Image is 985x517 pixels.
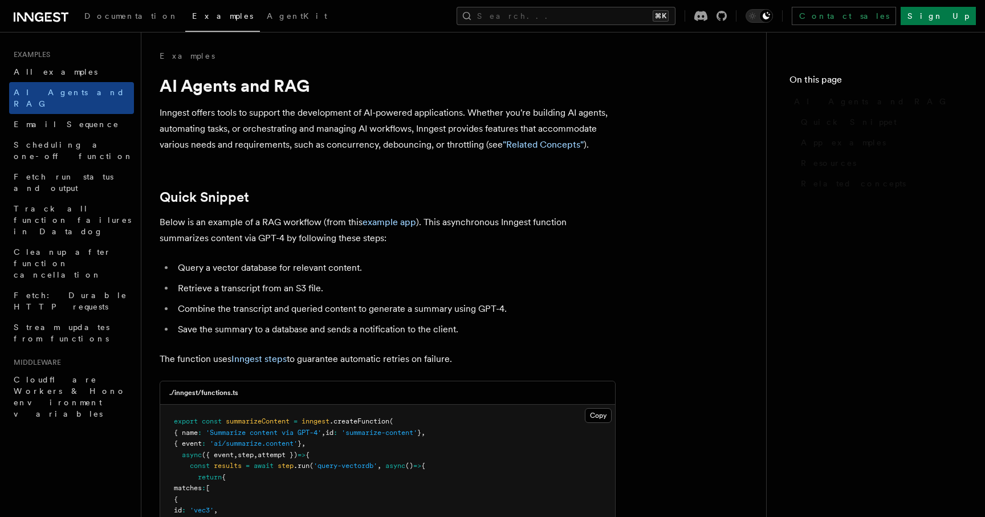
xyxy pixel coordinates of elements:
[190,462,210,470] span: const
[246,462,250,470] span: =
[801,157,856,169] span: Resources
[174,495,178,503] span: {
[174,417,198,425] span: export
[202,417,222,425] span: const
[238,451,254,459] span: step
[801,137,886,148] span: App examples
[160,50,215,62] a: Examples
[160,105,616,153] p: Inngest offers tools to support the development of AI-powered applications. Whether you're buildi...
[202,484,206,492] span: :
[9,62,134,82] a: All examples
[801,116,897,128] span: Quick Snippet
[789,91,962,112] a: AI Agents and RAG
[226,417,290,425] span: summarizeContent
[9,114,134,135] a: Email Sequence
[206,429,321,437] span: 'Summarize content via GPT-4'
[310,462,314,470] span: (
[9,166,134,198] a: Fetch run status and output
[160,189,249,205] a: Quick Snippet
[329,417,389,425] span: .createFunction
[302,439,306,447] span: ,
[653,10,669,22] kbd: ⌘K
[385,462,405,470] span: async
[421,429,425,437] span: ,
[333,429,337,437] span: :
[190,506,214,514] span: 'vec3'
[254,451,258,459] span: ,
[363,217,416,227] a: example app
[325,429,333,437] span: id
[84,11,178,21] span: Documentation
[377,462,381,470] span: ,
[14,375,126,418] span: Cloudflare Workers & Hono environment variables
[796,112,962,132] a: Quick Snippet
[278,462,294,470] span: step
[198,473,222,481] span: return
[14,291,127,311] span: Fetch: Durable HTTP requests
[214,506,218,514] span: ,
[234,451,238,459] span: ,
[174,506,182,514] span: id
[14,323,109,343] span: Stream updates from functions
[258,451,298,459] span: attempt })
[294,417,298,425] span: =
[457,7,675,25] button: Search...⌘K
[174,321,616,337] li: Save the summary to a database and sends a notification to the client.
[202,451,234,459] span: ({ event
[9,358,61,367] span: Middleware
[801,178,906,189] span: Related concepts
[214,462,242,470] span: results
[9,82,134,114] a: AI Agents and RAG
[206,484,210,492] span: [
[9,135,134,166] a: Scheduling a one-off function
[302,417,329,425] span: inngest
[9,285,134,317] a: Fetch: Durable HTTP requests
[198,429,202,437] span: :
[254,462,274,470] span: await
[417,429,421,437] span: }
[796,173,962,194] a: Related concepts
[160,75,616,96] h1: AI Agents and RAG
[182,451,202,459] span: async
[746,9,773,23] button: Toggle dark mode
[9,369,134,424] a: Cloudflare Workers & Hono environment variables
[421,462,425,470] span: {
[503,139,584,150] a: "Related Concepts"
[14,88,125,108] span: AI Agents and RAG
[314,462,377,470] span: 'query-vectordb'
[185,3,260,32] a: Examples
[9,317,134,349] a: Stream updates from functions
[9,242,134,285] a: Cleanup after function cancellation
[14,120,119,129] span: Email Sequence
[298,451,306,459] span: =>
[294,462,310,470] span: .run
[413,462,421,470] span: =>
[9,50,50,59] span: Examples
[169,388,238,397] h3: ./inngest/functions.ts
[796,132,962,153] a: App examples
[9,198,134,242] a: Track all function failures in Datadog
[14,247,111,279] span: Cleanup after function cancellation
[260,3,334,31] a: AgentKit
[321,429,325,437] span: ,
[160,214,616,246] p: Below is an example of a RAG workflow (from this ). This asynchronous Inngest function summarizes...
[210,439,298,447] span: 'ai/summarize.content'
[182,506,186,514] span: :
[231,353,287,364] a: Inngest steps
[192,11,253,21] span: Examples
[174,439,202,447] span: { event
[174,260,616,276] li: Query a vector database for relevant content.
[794,96,952,107] span: AI Agents and RAG
[174,280,616,296] li: Retrieve a transcript from an S3 file.
[14,140,133,161] span: Scheduling a one-off function
[174,429,198,437] span: { name
[796,153,962,173] a: Resources
[306,451,310,459] span: {
[267,11,327,21] span: AgentKit
[341,429,417,437] span: 'summarize-content'
[202,439,206,447] span: :
[389,417,393,425] span: (
[160,351,616,367] p: The function uses to guarantee automatic retries on failure.
[405,462,413,470] span: ()
[174,484,202,492] span: matches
